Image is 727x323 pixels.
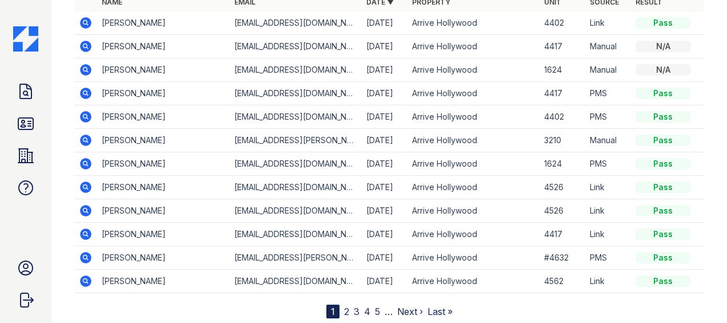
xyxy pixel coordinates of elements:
[230,152,362,176] td: [EMAIL_ADDRESS][DOMAIN_NAME]
[230,35,362,58] td: [EMAIL_ADDRESS][DOMAIN_NAME]
[344,306,349,317] a: 2
[585,152,631,176] td: PMS
[585,82,631,105] td: PMS
[585,11,631,35] td: Link
[230,246,362,270] td: [EMAIL_ADDRESS][PERSON_NAME][DOMAIN_NAME]
[408,35,540,58] td: Arrive Hollywood
[540,246,585,270] td: #4632
[385,305,393,318] span: …
[636,17,690,29] div: Pass
[408,246,540,270] td: Arrive Hollywood
[585,176,631,199] td: Link
[540,58,585,82] td: 1624
[362,199,408,223] td: [DATE]
[408,82,540,105] td: Arrive Hollywood
[636,275,690,287] div: Pass
[408,152,540,176] td: Arrive Hollywood
[97,35,229,58] td: [PERSON_NAME]
[636,252,690,263] div: Pass
[636,229,690,240] div: Pass
[408,105,540,129] td: Arrive Hollywood
[408,270,540,293] td: Arrive Hollywood
[362,246,408,270] td: [DATE]
[362,152,408,176] td: [DATE]
[540,35,585,58] td: 4417
[362,223,408,246] td: [DATE]
[408,176,540,199] td: Arrive Hollywood
[230,11,362,35] td: [EMAIL_ADDRESS][DOMAIN_NAME]
[375,306,380,317] a: 5
[636,64,690,76] div: N/A
[362,82,408,105] td: [DATE]
[540,11,585,35] td: 4402
[97,129,229,152] td: [PERSON_NAME]
[636,135,690,146] div: Pass
[13,26,38,52] img: CE_Icon_Blue-c292c112584629df590d857e76928e9f676e5b41ef8f769ba2f05ee15b207248.png
[362,11,408,35] td: [DATE]
[97,58,229,82] td: [PERSON_NAME]
[362,270,408,293] td: [DATE]
[354,306,359,317] a: 3
[408,11,540,35] td: Arrive Hollywood
[540,270,585,293] td: 4562
[540,152,585,176] td: 1624
[408,223,540,246] td: Arrive Hollywood
[585,270,631,293] td: Link
[397,306,423,317] a: Next ›
[362,58,408,82] td: [DATE]
[408,58,540,82] td: Arrive Hollywood
[230,129,362,152] td: [EMAIL_ADDRESS][PERSON_NAME][DOMAIN_NAME]
[230,82,362,105] td: [EMAIL_ADDRESS][DOMAIN_NAME]
[585,246,631,270] td: PMS
[585,105,631,129] td: PMS
[540,176,585,199] td: 4526
[362,35,408,58] td: [DATE]
[362,176,408,199] td: [DATE]
[636,41,690,52] div: N/A
[636,111,690,123] div: Pass
[362,129,408,152] td: [DATE]
[636,88,690,99] div: Pass
[230,58,362,82] td: [EMAIL_ADDRESS][DOMAIN_NAME]
[230,105,362,129] td: [EMAIL_ADDRESS][DOMAIN_NAME]
[540,105,585,129] td: 4402
[636,182,690,193] div: Pass
[636,205,690,216] div: Pass
[97,246,229,270] td: [PERSON_NAME]
[97,199,229,223] td: [PERSON_NAME]
[408,129,540,152] td: Arrive Hollywood
[97,105,229,129] td: [PERSON_NAME]
[585,129,631,152] td: Manual
[230,270,362,293] td: [EMAIL_ADDRESS][DOMAIN_NAME]
[97,223,229,246] td: [PERSON_NAME]
[428,306,453,317] a: Last »
[585,223,631,246] td: Link
[585,58,631,82] td: Manual
[364,306,370,317] a: 4
[585,35,631,58] td: Manual
[97,11,229,35] td: [PERSON_NAME]
[97,152,229,176] td: [PERSON_NAME]
[230,199,362,223] td: [EMAIL_ADDRESS][DOMAIN_NAME]
[408,199,540,223] td: Arrive Hollywood
[540,82,585,105] td: 4417
[97,270,229,293] td: [PERSON_NAME]
[97,82,229,105] td: [PERSON_NAME]
[97,176,229,199] td: [PERSON_NAME]
[326,305,339,318] div: 1
[585,199,631,223] td: Link
[230,176,362,199] td: [EMAIL_ADDRESS][DOMAIN_NAME]
[540,129,585,152] td: 3210
[636,158,690,170] div: Pass
[230,223,362,246] td: [EMAIL_ADDRESS][DOMAIN_NAME]
[540,199,585,223] td: 4526
[362,105,408,129] td: [DATE]
[540,223,585,246] td: 4417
